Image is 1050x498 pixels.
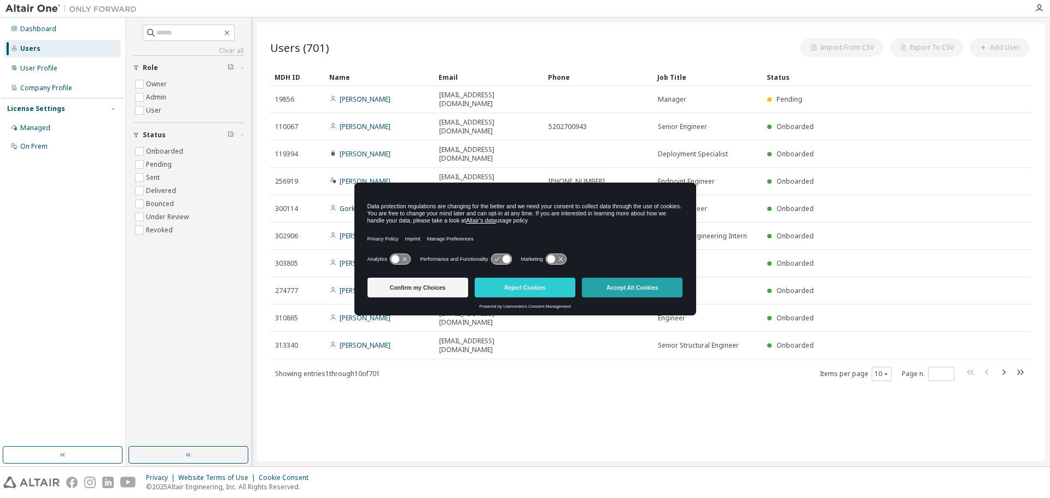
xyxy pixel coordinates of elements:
a: [PERSON_NAME] [340,341,390,350]
span: Deployment Specialist [658,150,728,159]
a: Gorkem Okudan [340,204,391,213]
span: 5202700943 [549,122,587,131]
span: Status [143,131,166,139]
div: License Settings [7,104,65,113]
span: Senior Structural Engineer [658,341,739,350]
span: [PHONE_NUMBER] [549,177,605,186]
span: Showing entries 1 through 10 of 701 [275,369,380,378]
span: Onboarded [777,204,814,213]
label: Owner [146,78,169,91]
span: 313340 [275,341,298,350]
a: [PERSON_NAME] [340,177,390,186]
span: Onboarded [777,149,814,159]
span: [EMAIL_ADDRESS][DOMAIN_NAME] [439,337,539,354]
div: Name [329,68,430,86]
a: [PERSON_NAME] [340,122,390,131]
div: Users [20,44,40,53]
span: Manager [658,95,686,104]
span: Clear filter [227,63,234,72]
span: 302906 [275,232,298,241]
div: On Prem [20,142,48,151]
p: © 2025 Altair Engineering, Inc. All Rights Reserved. [146,482,315,491]
span: Onboarded [777,313,814,323]
span: 310865 [275,314,298,323]
span: Onboarded [777,341,814,350]
label: Pending [146,158,174,171]
span: Onboarded [777,259,814,268]
div: Dashboard [20,25,56,33]
span: Senior Engineer [658,122,707,131]
span: Pending [777,95,802,104]
button: 10 [874,370,889,378]
img: Altair One [5,3,142,14]
button: Status [133,123,244,147]
div: Company Profile [20,84,72,92]
span: 110067 [275,122,298,131]
a: [PERSON_NAME] [340,259,390,268]
div: Status [767,68,975,86]
label: Delivered [146,184,178,197]
span: [EMAIL_ADDRESS][DOMAIN_NAME] [439,145,539,163]
img: altair_logo.svg [3,477,60,488]
div: Cookie Consent [259,473,315,482]
span: [EMAIL_ADDRESS][DOMAIN_NAME] [439,173,539,190]
button: Role [133,56,244,80]
a: Clear all [133,46,244,55]
img: instagram.svg [84,477,96,488]
label: Onboarded [146,145,185,158]
div: Phone [548,68,649,86]
a: [PERSON_NAME] [340,149,390,159]
span: Onboarded [777,231,814,241]
img: youtube.svg [120,477,136,488]
span: Users (701) [270,40,329,55]
label: Admin [146,91,168,104]
a: [PERSON_NAME] [340,313,390,323]
img: facebook.svg [66,477,78,488]
a: [PERSON_NAME] [340,286,390,295]
span: [EMAIL_ADDRESS][DOMAIN_NAME] [439,118,539,136]
span: Endpoint Engineer [658,177,715,186]
button: Add User [970,38,1029,57]
button: Import From CSV [800,38,883,57]
label: Bounced [146,197,176,210]
span: [EMAIL_ADDRESS][DOMAIN_NAME] [439,91,539,108]
button: Export To CSV [890,38,963,57]
label: Revoked [146,224,175,237]
span: [EMAIL_ADDRESS][DOMAIN_NAME] [439,309,539,327]
span: Structural Engineering Intern [658,232,747,241]
div: Email [439,68,539,86]
span: Role [143,63,158,72]
label: User [146,104,164,117]
a: [PERSON_NAME] [340,95,390,104]
span: 19856 [275,95,294,104]
span: Clear filter [227,131,234,139]
span: Engineer [658,314,685,323]
div: Privacy [146,473,178,482]
div: User Profile [20,64,57,73]
div: Managed [20,124,50,132]
div: Job Title [657,68,758,86]
span: 274777 [275,286,298,295]
span: 300114 [275,204,298,213]
img: linkedin.svg [102,477,114,488]
label: Sent [146,171,162,184]
span: Onboarded [777,122,814,131]
span: Items per page [820,367,892,381]
span: 119394 [275,150,298,159]
label: Under Review [146,210,191,224]
span: 303805 [275,259,298,268]
span: Onboarded [777,286,814,295]
div: MDH ID [275,68,320,86]
a: [PERSON_NAME] [340,231,390,241]
span: 256919 [275,177,298,186]
span: Onboarded [777,177,814,186]
span: Page n. [902,367,954,381]
div: Website Terms of Use [178,473,259,482]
